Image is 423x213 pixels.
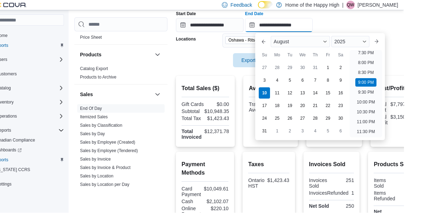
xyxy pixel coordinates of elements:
a: Canadian Compliance [10,136,57,145]
div: day-31 [278,126,289,137]
a: Reports [10,42,30,50]
a: Sales by Employee (Created) [99,140,155,145]
span: Feedback [250,2,271,9]
div: $220.10 [226,206,248,212]
div: Sa [354,50,366,61]
li: 8:00 PM [375,59,396,67]
div: Gift Cards [201,102,223,107]
a: Sales by Location [99,174,133,179]
div: $1,423.43 [226,116,248,121]
button: Reports [13,126,33,135]
div: Transaction Average [268,102,294,113]
span: Users [13,56,83,64]
span: Operations [16,114,36,119]
button: Settings [1,179,86,189]
div: day-10 [278,88,289,99]
span: 2025 [354,39,364,45]
button: Customers [1,69,86,79]
div: day-9 [354,75,366,86]
button: Inventory [13,98,36,107]
span: Sales by Classification [99,123,142,129]
div: day-5 [304,75,315,86]
span: Sales by Location per Day [99,182,149,188]
div: day-7 [329,75,340,86]
div: 250 [352,203,374,209]
span: Users [16,57,26,63]
div: day-16 [354,88,366,99]
span: Sales by Invoice & Product [99,165,150,171]
input: Press the down key to enter a popover containing a calendar. Press the escape key to close the po... [264,18,332,32]
button: Reports [7,155,86,165]
div: day-30 [354,113,366,124]
button: Canadian Compliance [7,136,86,145]
button: Export [252,54,292,68]
span: Catalog [13,84,83,93]
button: Products [173,51,181,59]
div: 1 [371,190,374,196]
li: 10:30 PM [373,108,397,117]
span: Products to Archive [99,75,136,80]
button: Home [1,30,86,40]
span: [US_STATE] CCRS [13,167,49,173]
a: [US_STATE] CCRS [10,166,52,174]
a: Reports [10,156,30,164]
div: Th [329,50,340,61]
div: day-5 [342,126,353,137]
div: day-23 [354,100,366,112]
span: Customers [16,71,36,77]
span: Inventory [16,100,33,105]
div: day-8 [342,75,353,86]
div: day-24 [278,113,289,124]
span: Canadian Compliance [13,138,54,143]
li: 8:30 PM [375,69,396,77]
div: day-12 [304,88,315,99]
nav: Complex example [4,27,83,208]
a: Home [13,32,30,40]
div: Pricing [94,33,187,45]
div: day-3 [316,126,327,137]
div: InvoicesRefunded [329,190,368,196]
span: Reports [13,43,27,49]
div: day-30 [316,62,327,74]
div: $10,049.61 [223,186,248,192]
span: Sales by Product [99,190,131,196]
button: Reports [7,41,86,51]
label: Start Date [195,11,215,17]
div: day-11 [291,88,302,99]
div: day-14 [329,88,340,99]
div: day-29 [304,62,315,74]
li: 9:00 PM [375,79,396,87]
span: Reports [13,157,27,163]
button: Sales [99,91,171,98]
div: day-17 [278,100,289,112]
span: Operations [13,112,83,121]
button: Inventory [1,98,86,107]
span: Sales by Employee (Created) [99,140,155,145]
h2: Total Sales ($) [201,84,249,93]
p: [PERSON_NAME] [377,1,417,10]
div: day-31 [329,62,340,74]
input: Press the down key to open a popover containing a calendar. [195,18,263,32]
div: $1,423.43 [287,178,308,183]
button: Previous Month [277,36,289,48]
button: [US_STATE] CCRS [7,165,86,175]
span: Itemized Sales [99,114,127,120]
span: End Of Day [99,106,121,112]
div: Invoices Sold [329,178,350,189]
a: Sales by Location per Day [99,182,149,187]
button: Products [99,51,171,58]
div: day-27 [316,113,327,124]
div: Items Refunded [393,190,415,202]
div: day-27 [278,62,289,74]
span: Settings [16,182,31,187]
button: Reports [1,126,86,136]
li: 10:00 PM [373,98,397,107]
div: day-28 [291,62,302,74]
label: End Date [264,11,283,17]
div: day-19 [304,100,315,112]
div: Total Profit [396,114,407,126]
div: day-4 [291,75,302,86]
button: Users [13,56,29,64]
